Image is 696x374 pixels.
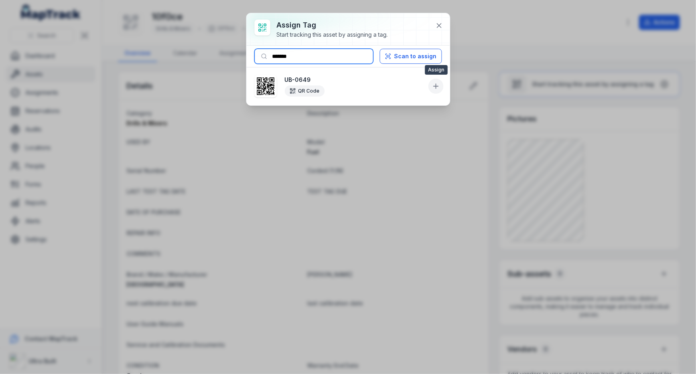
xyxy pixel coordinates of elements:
[285,85,325,97] div: QR Code
[277,20,388,31] h3: Assign tag
[425,65,448,75] span: Assign
[380,49,442,64] button: Scan to assign
[285,76,425,84] strong: UB-0649
[277,31,388,39] div: Start tracking this asset by assigning a tag.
